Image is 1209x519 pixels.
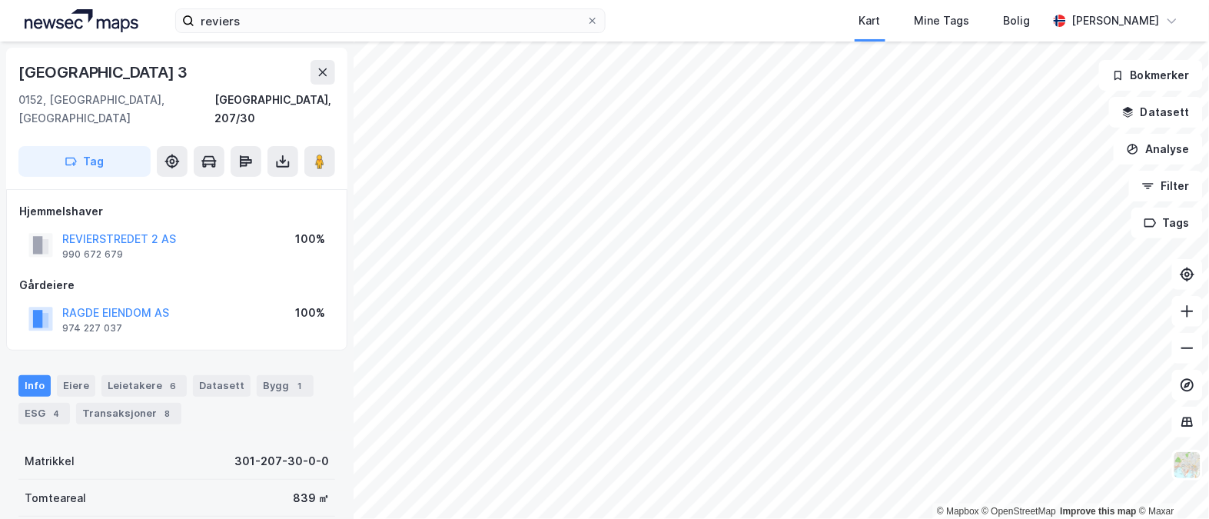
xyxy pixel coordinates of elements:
[160,406,175,421] div: 8
[257,375,314,397] div: Bygg
[18,403,70,424] div: ESG
[215,91,335,128] div: [GEOGRAPHIC_DATA], 207/30
[57,375,95,397] div: Eiere
[1114,134,1203,165] button: Analyse
[1131,208,1203,238] button: Tags
[295,230,325,248] div: 100%
[25,452,75,471] div: Matrikkel
[1004,12,1031,30] div: Bolig
[915,12,970,30] div: Mine Tags
[937,506,979,517] a: Mapbox
[1132,445,1209,519] div: Kontrollprogram for chat
[1072,12,1160,30] div: [PERSON_NAME]
[982,506,1057,517] a: OpenStreetMap
[293,489,329,507] div: 839 ㎡
[18,91,215,128] div: 0152, [GEOGRAPHIC_DATA], [GEOGRAPHIC_DATA]
[1099,60,1203,91] button: Bokmerker
[165,378,181,394] div: 6
[18,60,191,85] div: [GEOGRAPHIC_DATA] 3
[25,489,86,507] div: Tomteareal
[1061,506,1137,517] a: Improve this map
[18,375,51,397] div: Info
[193,375,251,397] div: Datasett
[1129,171,1203,201] button: Filter
[19,276,334,294] div: Gårdeiere
[25,9,138,32] img: logo.a4113a55bc3d86da70a041830d287a7e.svg
[292,378,307,394] div: 1
[18,146,151,177] button: Tag
[194,9,586,32] input: Søk på adresse, matrikkel, gårdeiere, leietakere eller personer
[234,452,329,471] div: 301-207-30-0-0
[295,304,325,322] div: 100%
[1132,445,1209,519] iframe: Chat Widget
[1109,97,1203,128] button: Datasett
[62,322,122,334] div: 974 227 037
[859,12,881,30] div: Kart
[76,403,181,424] div: Transaksjoner
[101,375,187,397] div: Leietakere
[48,406,64,421] div: 4
[19,202,334,221] div: Hjemmelshaver
[62,248,123,261] div: 990 672 679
